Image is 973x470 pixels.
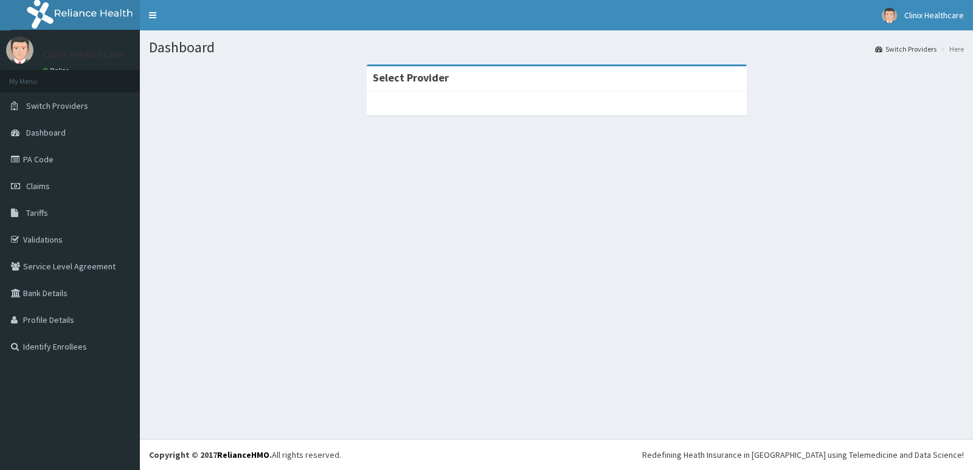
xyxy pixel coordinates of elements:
[149,449,272,460] strong: Copyright © 2017 .
[26,127,66,138] span: Dashboard
[882,8,897,23] img: User Image
[43,66,72,75] a: Online
[875,44,937,54] a: Switch Providers
[373,71,449,85] strong: Select Provider
[642,449,964,461] div: Redefining Heath Insurance in [GEOGRAPHIC_DATA] using Telemedicine and Data Science!
[938,44,964,54] li: Here
[140,439,973,470] footer: All rights reserved.
[6,36,33,64] img: User Image
[43,49,124,60] p: Clinix Healthcare
[904,10,964,21] span: Clinix Healthcare
[26,207,48,218] span: Tariffs
[217,449,269,460] a: RelianceHMO
[26,100,88,111] span: Switch Providers
[149,40,964,55] h1: Dashboard
[26,181,50,192] span: Claims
